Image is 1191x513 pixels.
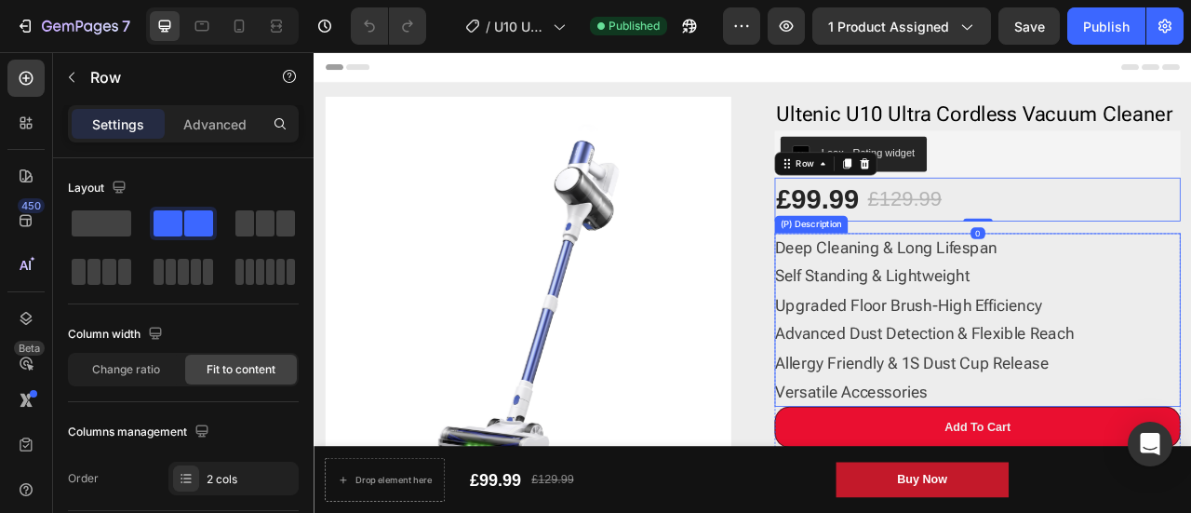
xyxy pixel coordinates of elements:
[703,166,800,209] div: £129.99
[828,17,949,36] span: 1 product assigned
[7,7,139,45] button: 7
[609,18,660,34] span: Published
[92,361,160,378] span: Change ratio
[68,322,167,347] div: Column width
[646,118,765,138] div: Loox - Rating widget
[14,341,45,356] div: Beta
[1014,19,1045,34] span: Save
[494,17,545,36] span: U10 Ultra
[18,198,45,213] div: 450
[207,361,275,378] span: Fit to content
[68,420,213,445] div: Columns management
[351,7,426,45] div: Undo/Redo
[594,107,780,152] button: Loox - Rating widget
[90,66,248,88] p: Row
[1083,17,1130,36] div: Publish
[590,210,676,227] div: (P) Description
[122,15,130,37] p: 7
[836,223,854,237] div: 0
[586,384,935,407] span: Allergy Friendly & 1S Dust Cup Release
[1067,7,1145,45] button: Publish
[586,420,781,443] span: Versatile Accessories
[486,17,490,36] span: /
[802,466,886,488] div: Add to cart
[1128,422,1172,466] div: Open Intercom Messenger
[314,52,1191,513] iframe: Design area
[586,236,869,260] span: Deep Cleaning & Long Lifespan
[586,451,1103,503] button: Add to cart
[812,7,991,45] button: 1 product assigned
[586,273,835,296] span: Self Standing & Lightweight
[207,471,294,488] div: 2 cols
[183,115,247,134] p: Advanced
[68,176,130,201] div: Layout
[92,115,144,134] p: Settings
[586,310,926,333] span: Upgraded Floor Brush-High Efficiency
[586,57,1103,100] h1: Ultenic U10 Ultra Cordless Vacuum Cleaner
[998,7,1060,45] button: Save
[609,118,631,141] img: loox.png
[68,470,99,487] div: Order
[586,159,695,215] div: £99.99
[586,346,967,370] span: Advanced Dust Detection & Flexible Reach
[609,133,640,150] div: Row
